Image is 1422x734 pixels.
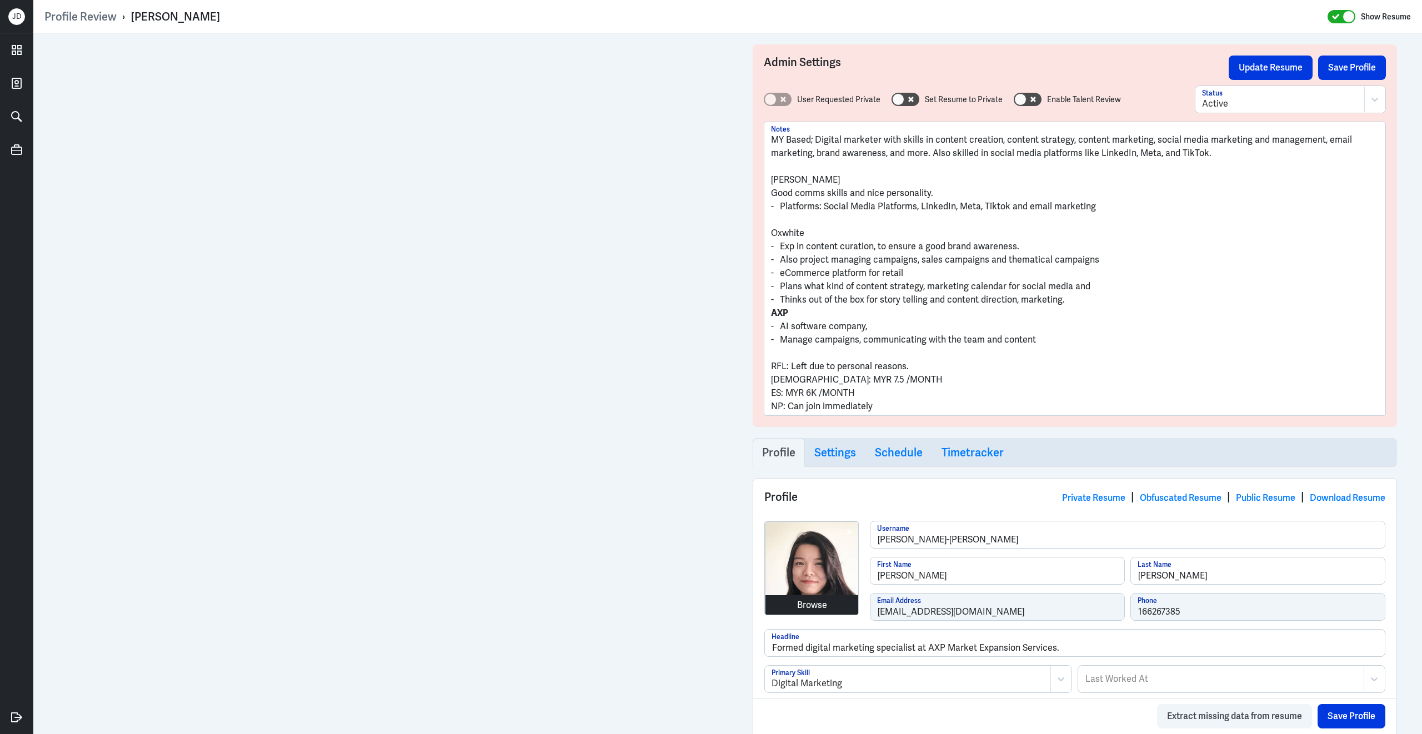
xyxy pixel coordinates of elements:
[764,56,1229,80] h3: Admin Settings
[942,446,1004,459] h3: Timetracker
[797,599,827,612] div: Browse
[1062,489,1385,505] div: | | |
[771,386,1379,400] p: ES: MYR 6K /MONTH
[1131,557,1385,584] input: Last Name
[771,253,1379,267] p: - Also project managing campaigns, sales campaigns and thematical campaigns
[771,227,1379,240] p: Oxwhite
[117,9,131,24] p: ›
[1361,9,1411,24] label: Show Resume
[753,479,1396,515] div: Profile
[1047,94,1121,105] label: Enable Talent Review
[58,44,703,723] iframe: https://ppcdn.hiredigital.com/register/b60b5450/resumes/855146748/Shu_Ann_Profile.pdf?Expires=175...
[771,360,1379,373] p: RFL: Left due to personal reasons.
[870,594,1124,620] input: Email Address
[8,8,25,25] div: J D
[131,9,220,24] div: [PERSON_NAME]
[771,173,1379,187] p: [PERSON_NAME]
[765,522,859,615] img: shu-ann-cheng.jpeg
[814,446,856,459] h3: Settings
[771,200,1379,213] p: - Platforms: Social Media Platforms, LinkedIn, Meta, Tiktok and email marketing
[771,333,1379,346] p: - Manage campaigns, communicating with the team and content
[771,307,788,319] strong: AXP
[1310,492,1385,504] a: Download Resume
[1236,492,1295,504] a: Public Resume
[771,400,1379,413] p: NP: Can join immediately
[765,630,1385,656] input: Headline
[925,94,1003,105] label: Set Resume to Private
[771,133,1379,160] p: MY Based; Digital marketer with skills in content creation, content strategy, content marketing, ...
[1318,704,1385,728] button: Save Profile
[762,446,795,459] h3: Profile
[771,187,1379,200] p: Good comms skills and nice personality.
[771,280,1379,293] p: - Plans what kind of content strategy, marketing calendar for social media and
[1318,56,1386,80] button: Save Profile
[870,557,1124,584] input: First Name
[875,446,923,459] h3: Schedule
[1131,594,1385,620] input: Phone
[771,240,1379,253] p: - Exp in content curation, to ensure a good brand awareness.
[1140,492,1221,504] a: Obfuscated Resume
[771,373,1379,386] p: [DEMOGRAPHIC_DATA]: MYR 7.5 /MONTH
[771,293,1379,306] p: - Thinks out of the box for story telling and content direction, marketing.
[797,94,880,105] label: User Requested Private
[1157,704,1312,728] button: Extract missing data from resume
[44,9,117,24] a: Profile Review
[1062,492,1125,504] a: Private Resume
[870,521,1385,548] input: Username
[771,320,1379,333] p: - AI software company,
[771,267,1379,280] p: - eCommerce platform for retail
[1229,56,1313,80] button: Update Resume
